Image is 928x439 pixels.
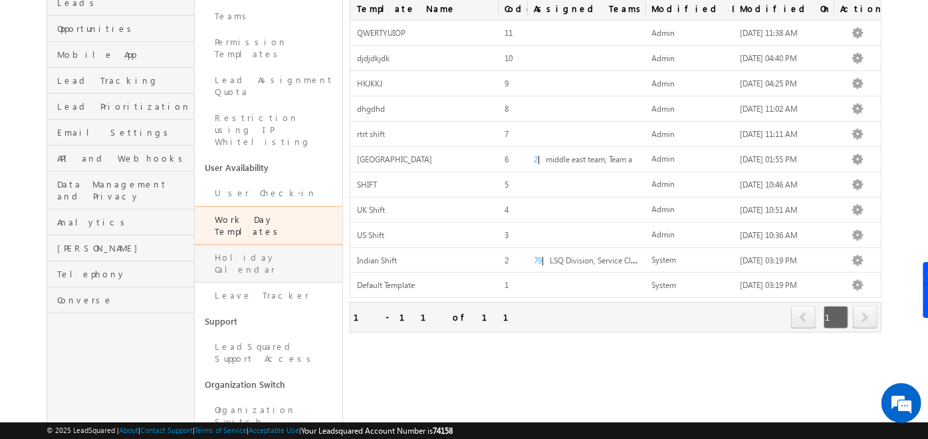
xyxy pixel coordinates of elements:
span: [DATE] 11:38 AM [741,28,798,38]
span: 10 [505,53,513,63]
span: © 2025 LeadSquared | | | | | [47,424,453,437]
a: Mobile App [47,42,194,68]
span: System [652,280,677,290]
span: US Shift [357,230,384,240]
span: Admin [652,53,675,63]
span: dhgdhd [357,104,385,114]
span: API and Webhooks [57,152,191,164]
span: Data Management and Privacy [57,178,191,202]
a: Opportunities [47,16,194,42]
span: [DATE] 03:19 PM [741,280,798,290]
span: [DATE] 04:25 PM [741,78,798,88]
a: Data Management and Privacy [47,172,194,210]
span: 11 [505,28,513,38]
span: next [853,306,877,329]
a: Terms of Service [195,426,247,434]
span: Default Template [357,280,415,290]
span: [DATE] 11:11 AM [741,129,798,139]
span: [DATE] 10:51 AM [741,205,798,215]
span: Admin [652,179,675,189]
span: [DATE] 10:36 AM [741,230,798,240]
span: 1 [824,306,848,329]
span: 8 [505,104,509,114]
span: [PERSON_NAME] [57,242,191,254]
a: prev [791,307,816,329]
span: 5 [505,180,509,190]
a: Holiday Calendar [195,245,342,283]
a: LeadSquared Support Access [195,334,342,372]
span: djdjdkjdk [357,53,390,63]
span: Admin [652,78,675,88]
span: Telephony [57,268,191,280]
span: 7 [505,129,509,139]
span: Analytics [57,216,191,228]
span: Mobile App [57,49,191,61]
span: (sorted descending) [832,5,843,15]
em: Start Chat [181,342,241,360]
span: 6 [505,154,509,164]
span: Lead Prioritization [57,100,191,112]
span: 9 [505,78,509,88]
span: 4 [505,205,509,215]
span: Converse [57,294,191,306]
span: HKJKKJ [357,78,382,88]
a: Teams [195,3,342,29]
span: SHIFT [357,180,377,190]
div: 1 - 11 of 11 [354,309,524,325]
span: middle east team, Team a [546,154,632,164]
a: Leave Tracker [195,283,342,309]
span: [DATE] 11:02 AM [741,104,798,114]
span: 2 [534,154,538,164]
span: QWERTYUIOP [357,28,406,38]
span: [DATE] 10:46 AM [741,180,798,190]
span: Email Settings [57,126,191,138]
span: Admin [652,28,675,38]
a: Organization Switch [195,372,342,397]
a: Permission Templates [195,29,342,67]
a: [PERSON_NAME] [47,235,194,261]
span: Admin [652,104,675,114]
a: About [119,426,138,434]
span: Lead Tracking [57,74,191,86]
a: Restriction using IP Whitelisting [195,105,342,155]
img: d_60004797649_company_0_60004797649 [23,70,56,87]
span: [DATE] 04:40 PM [741,53,798,63]
span: 3 [505,230,509,240]
a: Telephony [47,261,194,287]
span: System [652,255,677,265]
span: Opportunities [57,23,191,35]
span: Your Leadsquared Account Number is [301,426,453,436]
a: Contact Support [140,426,193,434]
a: Converse [47,287,194,313]
span: Admin [652,229,675,239]
a: Analytics [47,210,194,235]
span: Indian Shift [357,255,397,265]
span: [DATE] 01:55 PM [741,154,798,164]
span: [DATE] 03:19 PM [741,255,798,265]
span: | [542,254,550,265]
span: 2 [505,255,509,265]
div: Minimize live chat window [218,7,250,39]
a: Acceptable Use [249,426,299,434]
span: prev [791,306,816,329]
a: Email Settings [47,120,194,146]
span: rtrt shift [357,129,385,139]
span: 1 [505,280,509,290]
a: User Availability [195,155,342,180]
a: next [853,307,877,329]
span: 74158 [433,426,453,436]
a: Lead Prioritization [47,94,194,120]
a: Lead Assignment Quota [195,67,342,105]
span: Admin [652,204,675,214]
a: Support [195,309,342,334]
span: UK Shift [357,205,385,215]
a: Lead Tracking [47,68,194,94]
textarea: Type your message and hit 'Enter' [17,123,243,331]
a: Work Day Templates [195,206,342,245]
div: Chat with us now [69,70,223,87]
span: [GEOGRAPHIC_DATA] [357,154,432,164]
a: User Check-in [195,180,342,206]
a: Organization Switch [195,397,342,435]
span: Admin [652,129,675,139]
span: 79 [534,255,542,265]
